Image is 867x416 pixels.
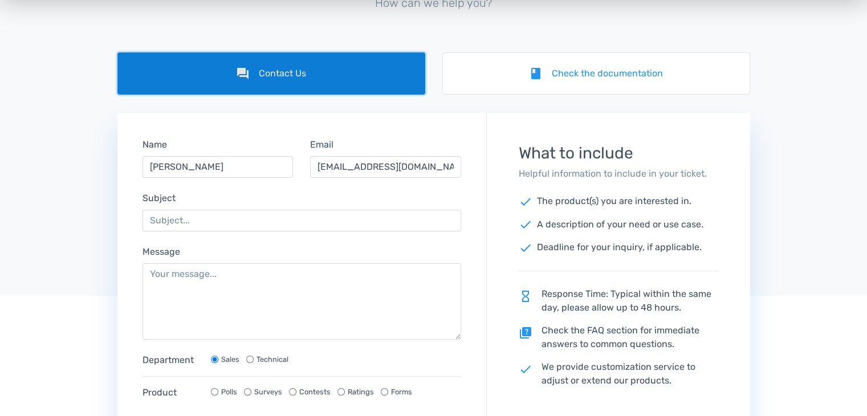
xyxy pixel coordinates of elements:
label: Surveys [254,386,282,397]
h3: What to include [519,145,718,162]
label: Contests [299,386,331,397]
p: A description of your need or use case. [519,218,718,232]
input: Subject... [143,210,462,231]
p: We provide customization service to adjust or extend our products. [519,360,718,388]
label: Forms [391,386,412,397]
input: Name... [143,156,294,178]
label: Product [143,386,200,399]
label: Department [143,353,200,367]
input: Email... [310,156,461,178]
label: Ratings [348,386,374,397]
a: forumContact Us [117,52,425,95]
p: The product(s) you are interested in. [519,194,718,209]
span: quiz [519,326,532,340]
p: Check the FAQ section for immediate answers to common questions. [519,324,718,351]
label: Name [143,138,167,152]
label: Email [310,138,333,152]
label: Polls [221,386,237,397]
i: book [529,67,543,80]
span: check [519,362,532,376]
label: Message [143,245,180,259]
label: Sales [221,354,239,365]
p: Deadline for your inquiry, if applicable. [519,240,718,255]
label: Technical [257,354,288,365]
label: Subject [143,191,176,205]
i: forum [236,67,250,80]
span: check [519,195,532,209]
span: hourglass_empty [519,289,532,303]
span: check [519,218,532,231]
p: Helpful information to include in your ticket. [519,167,718,181]
a: bookCheck the documentation [442,52,750,95]
p: Response Time: Typical within the same day, please allow up to 48 hours. [519,287,718,315]
span: check [519,241,532,255]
